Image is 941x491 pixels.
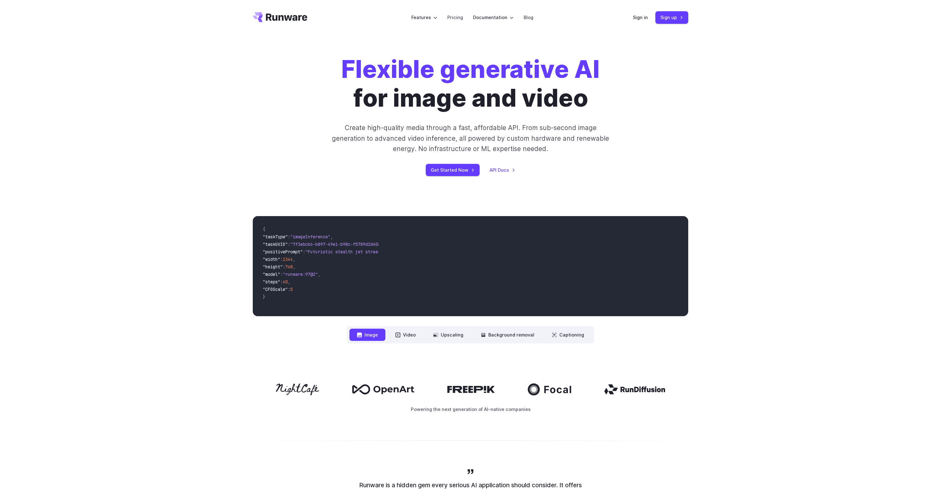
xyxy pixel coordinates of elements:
a: Sign in [633,14,648,21]
span: "model" [263,271,280,277]
p: Create high-quality media through a fast, affordable API. From sub-second image generation to adv... [331,123,610,154]
p: Powering the next generation of AI-native companies [253,406,688,413]
span: : [280,256,283,262]
span: : [288,286,290,292]
span: , [293,256,295,262]
span: 1344 [283,256,293,262]
span: "positivePrompt" [263,249,303,255]
span: "steps" [263,279,280,285]
span: "taskUUID" [263,241,288,247]
span: "runware:97@2" [283,271,318,277]
a: Get Started Now [426,164,480,176]
a: Blog [524,14,533,21]
a: Pricing [447,14,463,21]
button: Captioning [544,329,592,341]
span: { [263,226,265,232]
span: : [288,234,290,240]
button: Upscaling [426,329,471,341]
span: "height" [263,264,283,270]
span: } [263,294,265,300]
button: Image [349,329,385,341]
span: "width" [263,256,280,262]
span: : [280,271,283,277]
button: Background removal [473,329,542,341]
span: "imageInference" [290,234,330,240]
h1: for image and video [341,55,600,113]
span: "taskType" [263,234,288,240]
span: 40 [283,279,288,285]
span: "Futuristic stealth jet streaking through a neon-lit cityscape with glowing purple exhaust" [305,249,533,255]
span: 5 [290,286,293,292]
a: API Docs [490,166,515,174]
span: : [283,264,285,270]
label: Documentation [473,14,514,21]
a: Go to / [253,12,307,22]
span: "CFGScale" [263,286,288,292]
span: , [330,234,333,240]
span: 768 [285,264,293,270]
span: , [288,279,290,285]
a: Sign up [655,11,688,23]
strong: Flexible generative AI [341,55,600,84]
span: , [318,271,320,277]
label: Features [411,14,437,21]
span: : [288,241,290,247]
span: : [303,249,305,255]
button: Video [388,329,423,341]
span: : [280,279,283,285]
span: "7f3ebcb6-b897-49e1-b98c-f5789d2d40d7" [290,241,385,247]
span: , [293,264,295,270]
